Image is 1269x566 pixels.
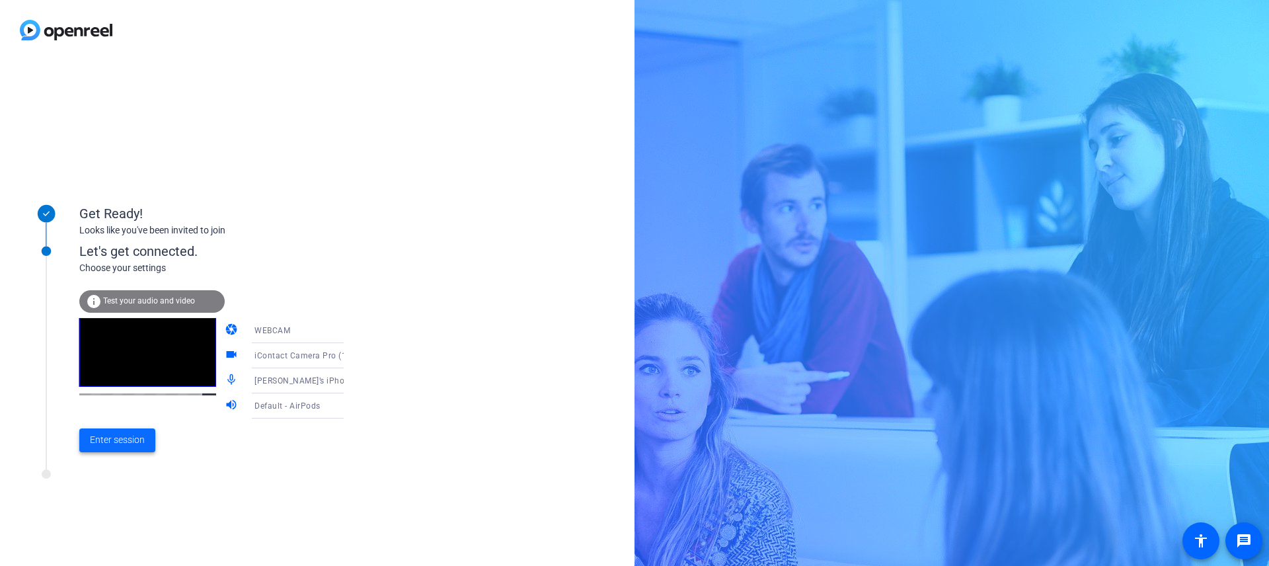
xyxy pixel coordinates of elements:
mat-icon: message [1236,533,1252,549]
span: Default - AirPods [254,401,321,411]
span: [PERSON_NAME]’s iPhone (2) Microphone [254,375,415,385]
mat-icon: info [86,294,102,309]
mat-icon: volume_up [225,398,241,414]
div: Get Ready! [79,204,344,223]
span: Test your audio and video [103,296,195,305]
span: WEBCAM [254,326,290,335]
div: Looks like you've been invited to join [79,223,344,237]
span: iContact Camera Pro (1bcf:2d3e) [254,350,383,360]
mat-icon: mic_none [225,373,241,389]
mat-icon: camera [225,323,241,339]
mat-icon: videocam [225,348,241,364]
span: Enter session [90,433,145,447]
div: Choose your settings [79,261,371,275]
button: Enter session [79,428,155,452]
div: Let's get connected. [79,241,371,261]
mat-icon: accessibility [1193,533,1209,549]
